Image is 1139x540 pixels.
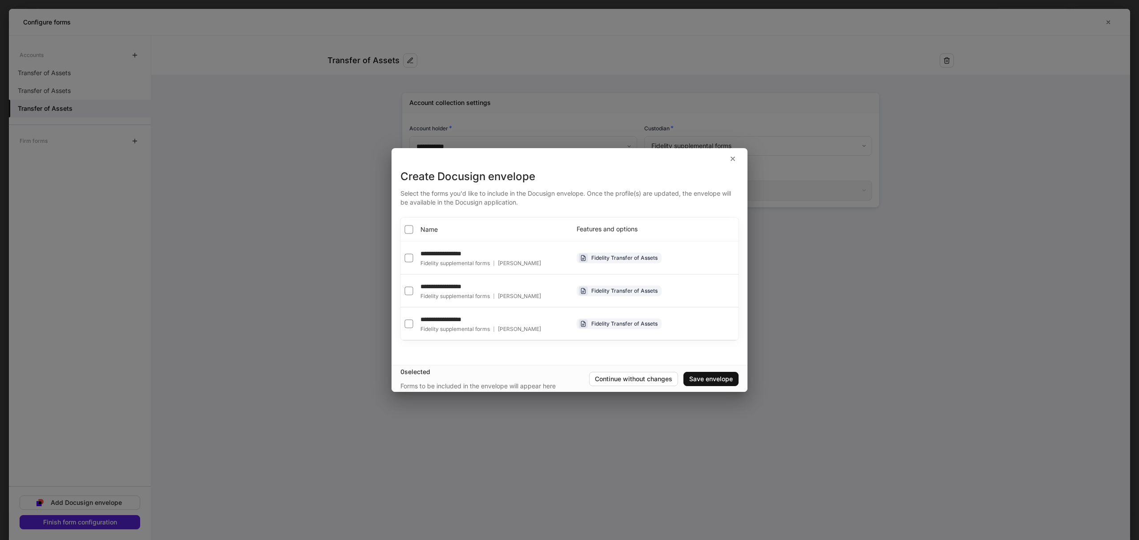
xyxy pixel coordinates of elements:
th: Features and options [569,218,739,242]
div: Create Docusign envelope [400,169,739,184]
button: Save envelope [683,372,739,386]
div: Fidelity supplemental forms [420,326,541,333]
div: Fidelity Transfer of Assets [591,254,658,262]
div: Forms to be included in the envelope will appear here [400,382,556,391]
div: Continue without changes [595,376,672,382]
div: Fidelity supplemental forms [420,293,541,300]
button: Continue without changes [589,372,678,386]
div: Fidelity Transfer of Assets [591,319,658,328]
div: Fidelity Transfer of Assets [591,286,658,295]
div: Select the forms you'd like to include in the Docusign envelope. Once the profile(s) are updated,... [400,184,739,207]
div: Fidelity supplemental forms [420,260,541,267]
span: [PERSON_NAME] [498,293,541,300]
div: 0 selected [400,367,589,376]
span: [PERSON_NAME] [498,260,541,267]
div: Save envelope [689,376,733,382]
span: Name [420,225,438,234]
span: [PERSON_NAME] [498,326,541,333]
